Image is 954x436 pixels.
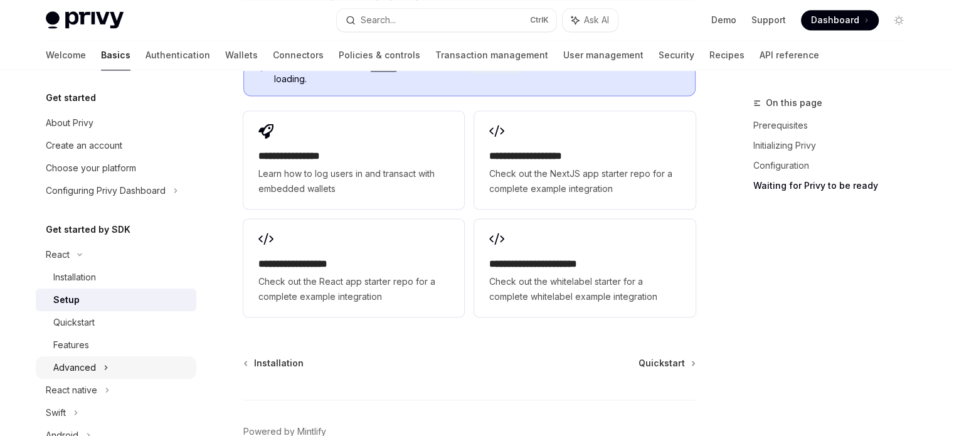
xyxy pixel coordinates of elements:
span: On this page [766,95,822,110]
a: Demo [711,14,736,26]
a: **** **** **** **** ***Check out the whitelabel starter for a complete whitelabel example integra... [474,219,695,317]
a: Configuration [753,156,919,176]
div: React [46,247,70,262]
div: Configuring Privy Dashboard [46,183,166,198]
button: Ask AI [563,9,618,31]
a: About Privy [36,112,196,134]
div: Quickstart [53,315,95,330]
a: Authentication [146,40,210,70]
div: Installation [53,270,96,285]
span: Ask AI [584,14,609,26]
span: Learn how to log users in and transact with embedded wallets [258,166,449,196]
div: About Privy [46,115,93,130]
a: Basics [101,40,130,70]
a: **** **** **** ***Check out the React app starter repo for a complete example integration [243,219,464,317]
a: Initializing Privy [753,136,919,156]
span: Quickstart [639,357,685,370]
span: Check out the whitelabel starter for a complete whitelabel example integration [489,274,680,304]
a: Support [751,14,786,26]
div: Swift [46,405,66,420]
a: Features [36,334,196,356]
img: light logo [46,11,124,29]
a: Welcome [46,40,86,70]
a: Security [659,40,694,70]
button: Toggle dark mode [889,10,909,30]
a: Quickstart [639,357,694,370]
a: User management [563,40,644,70]
div: Create an account [46,138,122,153]
span: Check out the React app starter repo for a complete example integration [258,274,449,304]
h5: Get started [46,90,96,105]
div: Features [53,338,89,353]
a: **** **** **** *Learn how to log users in and transact with embedded wallets [243,111,464,209]
span: Ctrl K [530,15,549,25]
span: Installation [254,357,304,370]
div: React native [46,383,97,398]
a: **** **** **** ****Check out the NextJS app starter repo for a complete example integration [474,111,695,209]
a: API reference [760,40,819,70]
div: Choose your platform [46,161,136,176]
a: Dashboard [801,10,879,30]
button: Search...CtrlK [337,9,556,31]
a: Policies & controls [339,40,420,70]
div: Advanced [53,360,96,375]
a: Transaction management [435,40,548,70]
a: Waiting for Privy to be ready [753,176,919,196]
a: Recipes [709,40,745,70]
span: Dashboard [811,14,859,26]
span: Use the indicator from the hook to wait for wallets to complete loading. [274,60,682,85]
a: Create an account [36,134,196,157]
a: Prerequisites [753,115,919,136]
a: Installation [36,266,196,289]
a: Wallets [225,40,258,70]
div: Search... [361,13,396,28]
a: Setup [36,289,196,311]
a: Choose your platform [36,157,196,179]
a: Installation [245,357,304,370]
a: Connectors [273,40,324,70]
h5: Get started by SDK [46,222,130,237]
span: Check out the NextJS app starter repo for a complete example integration [489,166,680,196]
a: Quickstart [36,311,196,334]
div: Setup [53,292,80,307]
